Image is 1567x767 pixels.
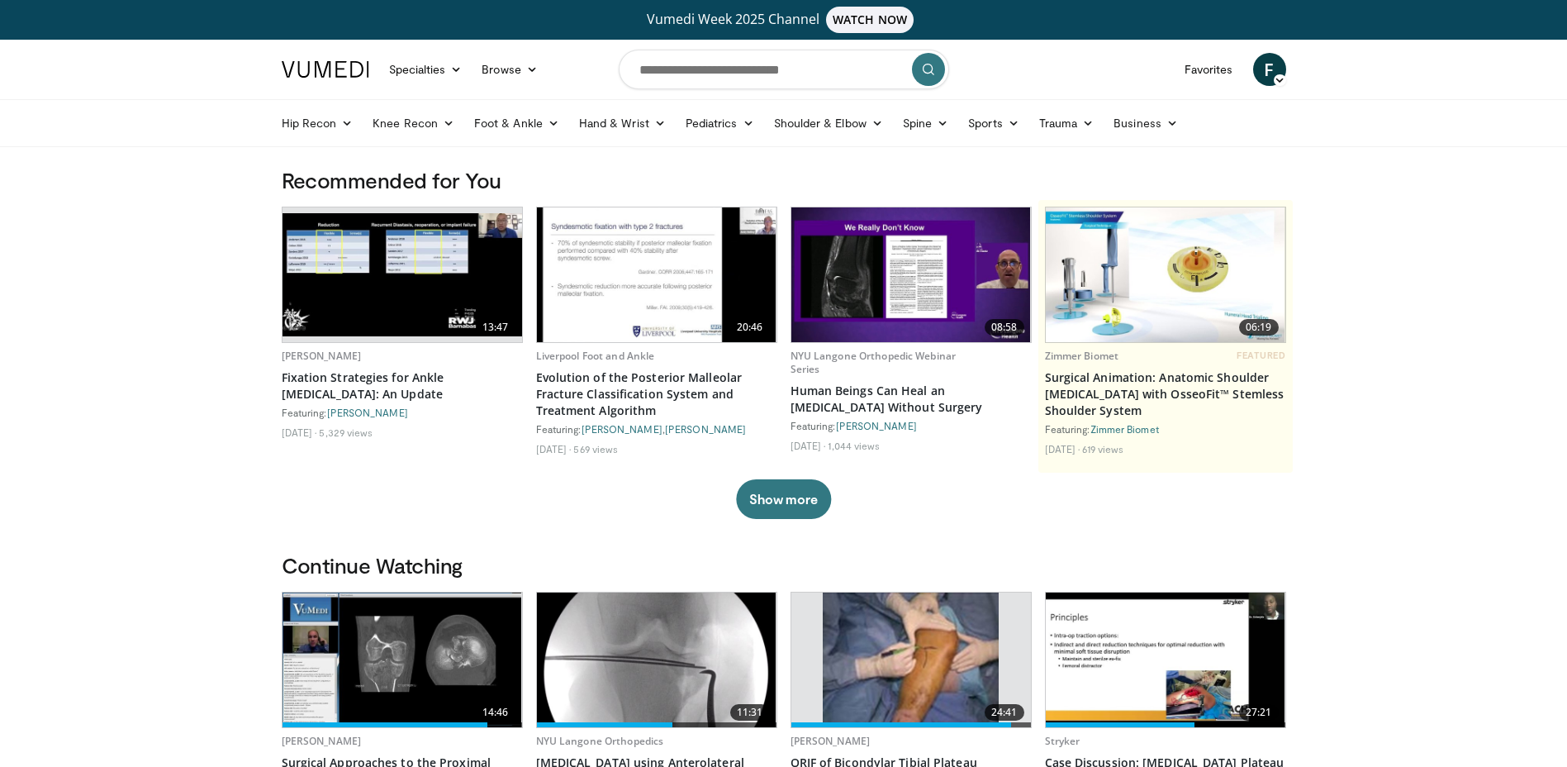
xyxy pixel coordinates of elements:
[327,407,408,418] a: [PERSON_NAME]
[537,593,776,727] img: 9nZFQMepuQiumqNn4xMDoxOjBzMTt2bJ.620x360_q85_upscale.jpg
[284,7,1284,33] a: Vumedi Week 2025 ChannelWATCH NOW
[282,167,1286,193] h3: Recommended for You
[791,439,826,452] li: [DATE]
[1175,53,1243,86] a: Favorites
[1045,369,1286,419] a: Surgical Animation: Anatomic Shoulder [MEDICAL_DATA] with OsseoFit™ Stemless Shoulder System
[1082,442,1123,455] li: 619 views
[893,107,958,140] a: Spine
[379,53,472,86] a: Specialties
[791,207,1031,342] a: 08:58
[764,107,893,140] a: Shoulder & Elbow
[282,734,362,748] a: [PERSON_NAME]
[283,593,522,727] img: DA_UIUPltOAJ8wcH4xMDoxOjB1O8AjAz.620x360_q85_upscale.jpg
[791,593,1031,727] a: 24:41
[282,426,317,439] li: [DATE]
[537,207,776,342] img: bfcd372c-7ece-4c60-92bf-b7a73e90162c.620x360_q85_upscale.jpg
[791,383,1032,416] a: Human Beings Can Heal an [MEDICAL_DATA] Without Surgery
[573,442,618,455] li: 569 views
[985,704,1024,721] span: 24:41
[283,213,522,336] img: 2fcf8e0c-de2a-481d-9fcb-cf6993eccd22.620x360_q85_upscale.jpg
[1029,107,1104,140] a: Trauma
[619,50,949,89] input: Search topics, interventions
[791,207,1031,342] img: 59752184-ddf4-4b26-b032-0235d53e6b39.620x360_q85_upscale.jpg
[472,53,548,86] a: Browse
[1046,593,1285,727] img: a1416b5e-9174-42b5-ac56-941f39552834.620x360_q85_upscale.jpg
[282,349,362,363] a: [PERSON_NAME]
[569,107,676,140] a: Hand & Wrist
[282,61,369,78] img: VuMedi Logo
[536,422,777,436] div: Featuring: ,
[958,107,1029,140] a: Sports
[536,734,664,748] a: NYU Langone Orthopedics
[283,593,522,727] a: 14:46
[363,107,464,140] a: Knee Recon
[1237,350,1285,361] span: FEATURED
[1046,207,1285,342] img: 84e7f812-2061-4fff-86f6-cdff29f66ef4.620x360_q85_upscale.jpg
[282,369,523,403] a: Fixation Strategies for Ankle [MEDICAL_DATA]: An Update
[464,107,569,140] a: Foot & Ankle
[1045,422,1286,436] div: Featuring:
[1045,734,1080,748] a: Stryker
[1045,349,1119,363] a: Zimmer Biomet
[1045,442,1080,455] li: [DATE]
[836,420,917,431] a: [PERSON_NAME]
[537,207,776,342] a: 20:46
[537,593,776,727] a: 11:31
[826,7,914,33] span: WATCH NOW
[1104,107,1188,140] a: Business
[1239,704,1279,721] span: 27:21
[823,593,998,727] img: Levy_Tib_Plat_100000366_3.jpg.620x360_q85_upscale.jpg
[828,439,880,452] li: 1,044 views
[536,349,655,363] a: Liverpool Foot and Ankle
[985,319,1024,336] span: 08:58
[1046,207,1285,342] a: 06:19
[272,107,363,140] a: Hip Recon
[791,349,957,376] a: NYU Langone Orthopedic Webinar Series
[736,479,831,519] button: Show more
[1090,423,1159,435] a: Zimmer Biomet
[1253,53,1286,86] a: F
[730,704,770,721] span: 11:31
[665,423,746,435] a: [PERSON_NAME]
[476,319,515,336] span: 13:47
[536,442,572,455] li: [DATE]
[582,423,662,435] a: [PERSON_NAME]
[319,426,373,439] li: 5,329 views
[476,704,515,721] span: 14:46
[283,207,522,342] a: 13:47
[282,552,1286,579] h3: Continue Watching
[536,369,777,419] a: Evolution of the Posterior Malleolar Fracture Classification System and Treatment Algorithm
[676,107,764,140] a: Pediatrics
[730,319,770,336] span: 20:46
[791,419,1032,432] div: Featuring:
[282,406,523,419] div: Featuring:
[1046,593,1285,727] a: 27:21
[791,734,871,748] a: [PERSON_NAME]
[1239,319,1279,336] span: 06:19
